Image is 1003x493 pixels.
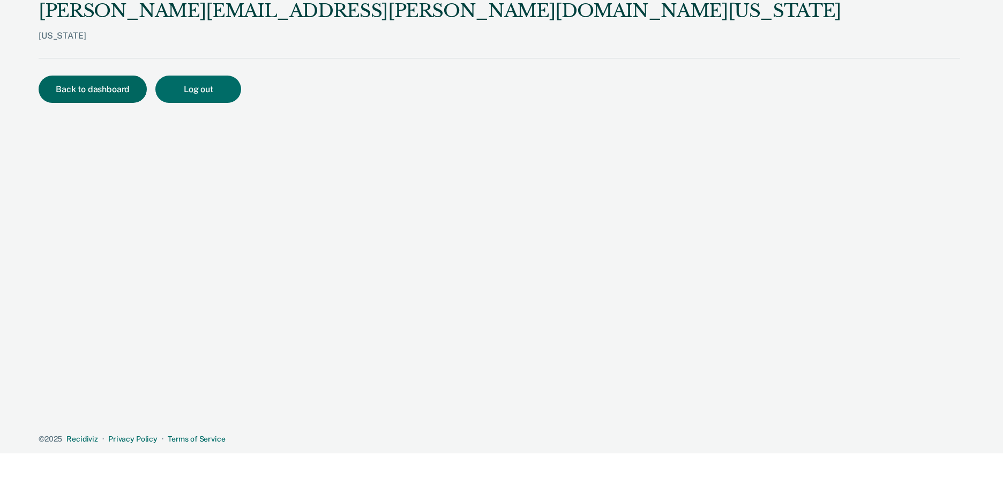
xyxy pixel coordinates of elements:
div: [US_STATE] [39,31,841,58]
a: Back to dashboard [39,85,155,94]
button: Log out [155,76,241,103]
a: Privacy Policy [108,435,158,443]
a: Recidiviz [66,435,98,443]
a: Terms of Service [168,435,226,443]
button: Back to dashboard [39,76,147,103]
span: © 2025 [39,435,62,443]
div: · · [39,435,960,444]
